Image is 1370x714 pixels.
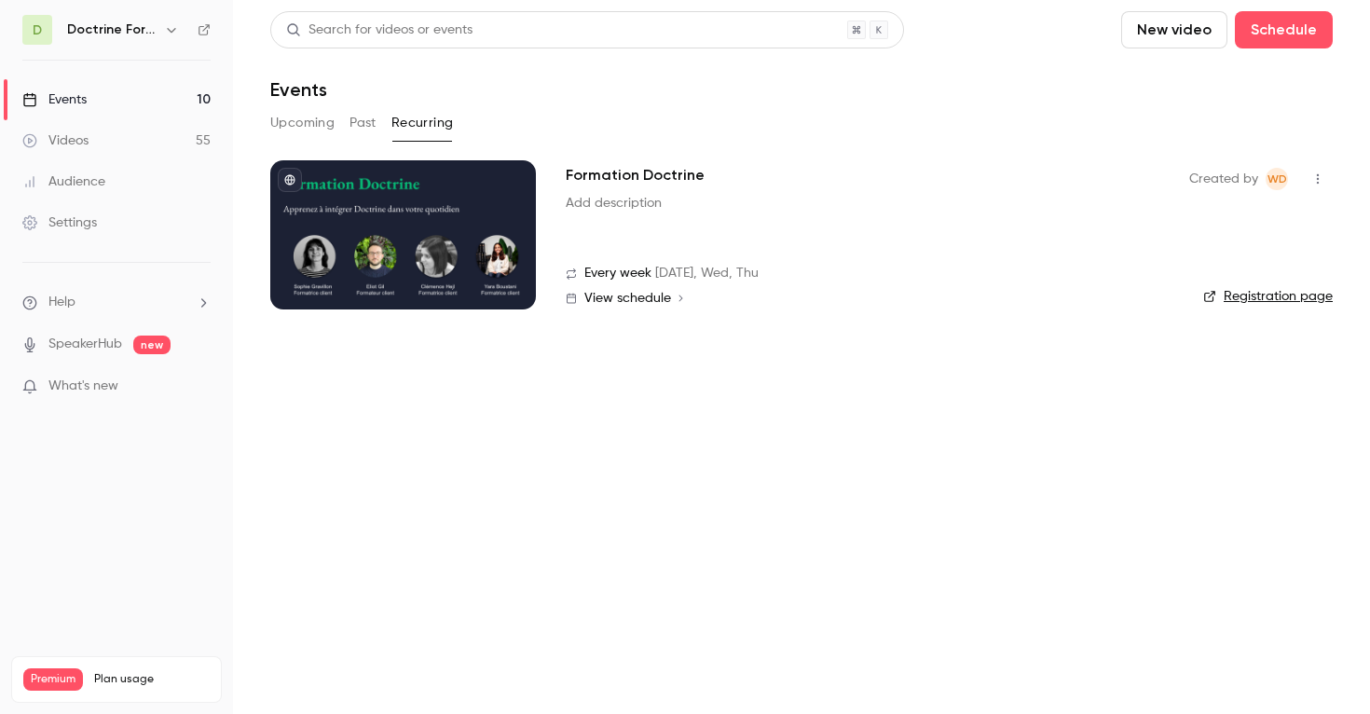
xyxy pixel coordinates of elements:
span: Created by [1189,168,1258,190]
li: help-dropdown-opener [22,293,211,312]
a: SpeakerHub [48,335,122,354]
button: Schedule [1235,11,1333,48]
span: Premium [23,668,83,691]
h6: Doctrine Formation Corporate [67,21,157,39]
div: Events [22,90,87,109]
div: Settings [22,213,97,232]
span: Plan usage [94,672,210,687]
span: D [33,21,42,40]
span: View schedule [584,292,671,305]
div: Search for videos or events [286,21,473,40]
div: Audience [22,172,105,191]
button: New video [1121,11,1227,48]
span: WD [1267,168,1287,190]
button: Upcoming [270,108,335,138]
span: What's new [48,377,118,396]
a: Add description [566,194,662,213]
div: Videos [22,131,89,150]
span: new [133,336,171,354]
span: Webinar Doctrine [1266,168,1288,190]
iframe: Noticeable Trigger [188,378,211,395]
a: Registration page [1203,287,1333,306]
span: Help [48,293,75,312]
button: Recurring [391,108,454,138]
h1: Events [270,78,327,101]
span: [DATE], Wed, Thu [655,264,759,283]
button: Past [349,108,377,138]
a: View schedule [566,291,1159,306]
a: Formation Doctrine [566,164,705,186]
span: Every week [584,264,651,283]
